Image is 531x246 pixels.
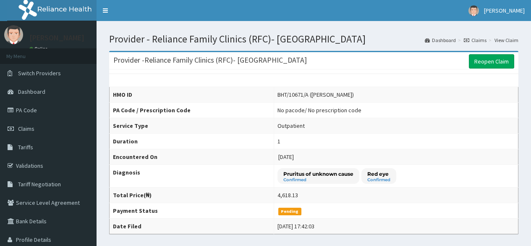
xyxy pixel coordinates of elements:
img: User Image [4,25,23,44]
a: Reopen Claim [469,54,514,69]
a: Dashboard [425,37,456,44]
span: Pending [278,208,301,215]
th: Service Type [110,118,274,134]
small: Confirmed [283,178,353,182]
th: Total Price(₦) [110,188,274,203]
small: Confirmed [367,178,390,182]
th: HMO ID [110,87,274,103]
p: [PERSON_NAME] [29,34,84,42]
img: User Image [468,5,479,16]
th: Payment Status [110,203,274,219]
span: Switch Providers [18,69,61,77]
p: Pruritus of unknown cause [283,170,353,177]
th: Date Filed [110,219,274,234]
h3: Provider - Reliance Family Clinics (RFC)- [GEOGRAPHIC_DATA] [113,56,307,64]
h1: Provider - Reliance Family Clinics (RFC)- [GEOGRAPHIC_DATA] [109,34,518,45]
a: Claims [464,37,487,44]
a: Online [29,46,50,52]
div: Outpatient [277,122,305,130]
th: Duration [110,134,274,149]
th: Diagnosis [110,165,274,188]
span: Tariff Negotiation [18,180,61,188]
span: [DATE] [278,153,294,161]
div: No pacode / No prescription code [277,106,361,114]
div: 4,618.13 [277,191,298,199]
span: Claims [18,125,34,132]
p: Red eye [367,170,390,177]
span: Tariffs [18,143,33,151]
th: PA Code / Prescription Code [110,103,274,118]
a: View Claim [494,37,518,44]
span: Dashboard [18,88,45,95]
div: [DATE] 17:42:03 [277,222,314,230]
span: [PERSON_NAME] [484,7,525,14]
div: 1 [277,137,280,145]
div: BHT/10671/A ([PERSON_NAME]) [277,90,354,99]
th: Encountered On [110,149,274,165]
